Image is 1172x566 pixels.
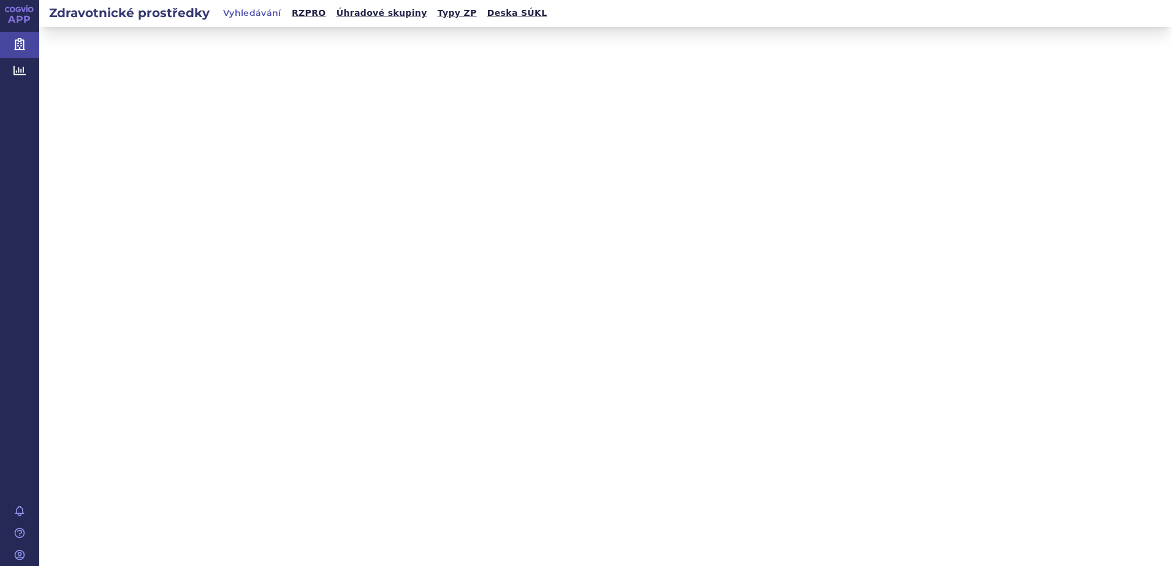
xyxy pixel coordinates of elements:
a: Vyhledávání [219,5,285,22]
a: Typy ZP [434,5,481,21]
a: Úhradové skupiny [333,5,431,21]
h2: Zdravotnické prostředky [39,4,219,21]
a: RZPRO [288,5,330,21]
a: Deska SÚKL [484,5,551,21]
